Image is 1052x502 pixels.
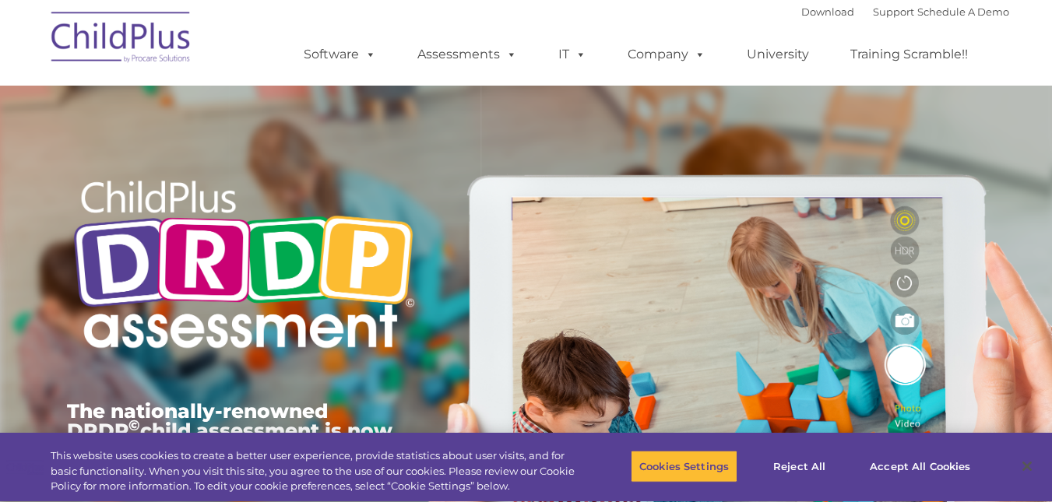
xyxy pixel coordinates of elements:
img: Copyright - DRDP Logo Light [67,160,420,374]
a: Schedule A Demo [917,5,1009,18]
a: Training Scramble!! [835,39,983,70]
a: Assessments [402,39,533,70]
button: Reject All [751,450,848,483]
sup: © [128,416,140,434]
a: Software [288,39,392,70]
button: Close [1010,449,1044,483]
font: | [801,5,1009,18]
span: The nationally-renowned DRDP child assessment is now available in ChildPlus. [67,399,392,462]
a: Company [612,39,721,70]
a: Support [873,5,914,18]
a: University [731,39,825,70]
button: Accept All Cookies [861,450,979,483]
button: Cookies Settings [631,450,737,483]
a: Download [801,5,854,18]
a: IT [543,39,602,70]
div: This website uses cookies to create a better user experience, provide statistics about user visit... [51,448,579,494]
img: ChildPlus by Procare Solutions [44,1,199,79]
